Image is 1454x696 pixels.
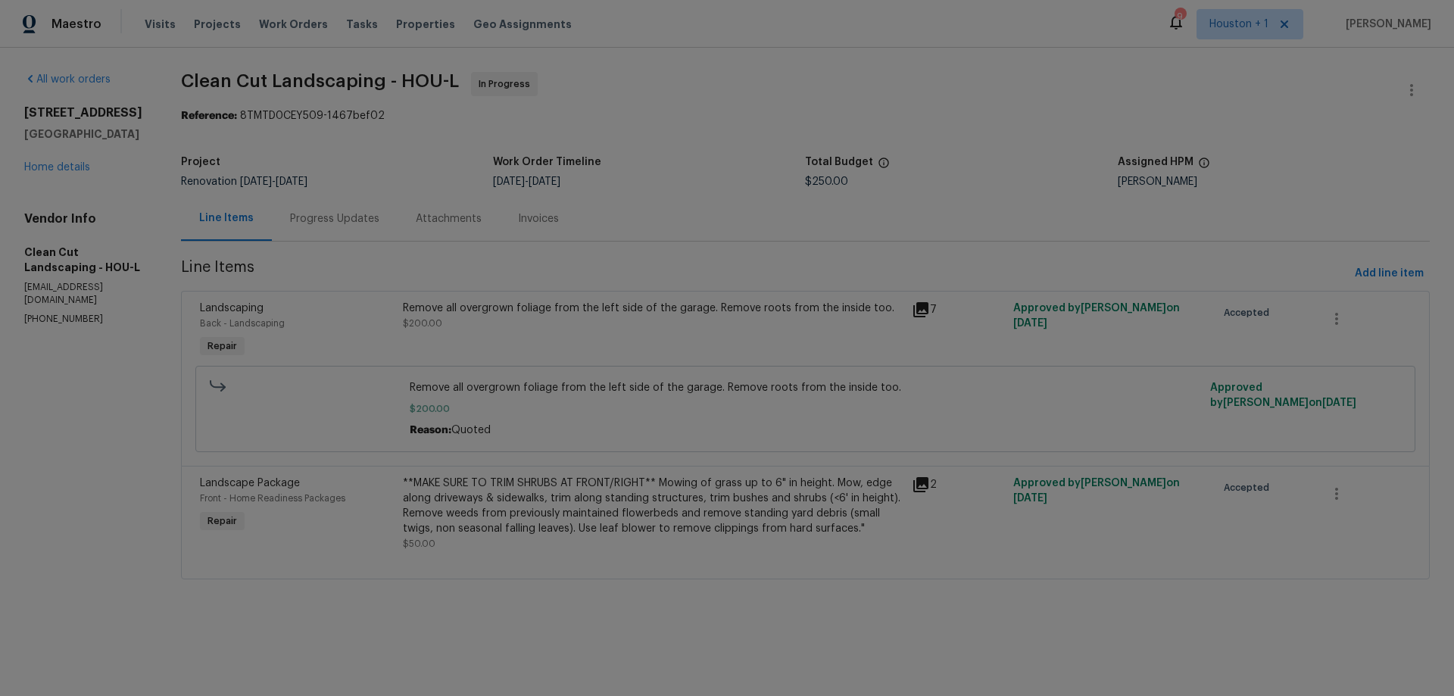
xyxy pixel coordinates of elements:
[1210,382,1356,408] span: Approved by [PERSON_NAME] on
[24,162,90,173] a: Home details
[145,17,176,32] span: Visits
[290,211,379,226] div: Progress Updates
[1013,493,1047,504] span: [DATE]
[1340,17,1431,32] span: [PERSON_NAME]
[403,539,435,548] span: $50.00
[181,72,459,90] span: Clean Cut Landscaping - HOU-L
[473,17,572,32] span: Geo Assignments
[1349,260,1430,288] button: Add line item
[912,301,1004,319] div: 7
[51,17,101,32] span: Maestro
[181,111,237,121] b: Reference:
[201,513,243,529] span: Repair
[416,211,482,226] div: Attachments
[493,176,560,187] span: -
[805,176,848,187] span: $250.00
[181,260,1349,288] span: Line Items
[493,176,525,187] span: [DATE]
[199,211,254,226] div: Line Items
[200,303,264,314] span: Landscaping
[240,176,307,187] span: -
[410,380,1201,395] span: Remove all overgrown foliage from the left side of the garage. Remove roots from the inside too.
[403,301,902,316] div: Remove all overgrown foliage from the left side of the garage. Remove roots from the inside too.
[1013,318,1047,329] span: [DATE]
[201,339,243,354] span: Repair
[24,313,145,326] p: [PHONE_NUMBER]
[403,319,442,328] span: $200.00
[24,281,145,307] p: [EMAIL_ADDRESS][DOMAIN_NAME]
[200,478,300,488] span: Landscape Package
[479,76,536,92] span: In Progress
[194,17,241,32] span: Projects
[493,157,601,167] h5: Work Order Timeline
[181,108,1430,123] div: 8TMTD0CEY509-1467bef02
[912,476,1004,494] div: 2
[24,126,145,142] h5: [GEOGRAPHIC_DATA]
[24,245,145,275] h5: Clean Cut Landscaping - HOU-L
[1224,480,1275,495] span: Accepted
[240,176,272,187] span: [DATE]
[396,17,455,32] span: Properties
[181,176,307,187] span: Renovation
[518,211,559,226] div: Invoices
[259,17,328,32] span: Work Orders
[1118,176,1430,187] div: [PERSON_NAME]
[1013,303,1180,329] span: Approved by [PERSON_NAME] on
[1175,9,1185,24] div: 9
[1118,157,1193,167] h5: Assigned HPM
[529,176,560,187] span: [DATE]
[1198,157,1210,176] span: The hpm assigned to this work order.
[451,425,491,435] span: Quoted
[200,494,345,503] span: Front - Home Readiness Packages
[181,157,220,167] h5: Project
[24,211,145,226] h4: Vendor Info
[24,105,145,120] h2: [STREET_ADDRESS]
[200,319,285,328] span: Back - Landscaping
[1322,398,1356,408] span: [DATE]
[346,19,378,30] span: Tasks
[1224,305,1275,320] span: Accepted
[410,425,451,435] span: Reason:
[276,176,307,187] span: [DATE]
[24,74,111,85] a: All work orders
[410,401,1201,417] span: $200.00
[1013,478,1180,504] span: Approved by [PERSON_NAME] on
[805,157,873,167] h5: Total Budget
[878,157,890,176] span: The total cost of line items that have been proposed by Opendoor. This sum includes line items th...
[1355,264,1424,283] span: Add line item
[1209,17,1268,32] span: Houston + 1
[403,476,902,536] div: **MAKE SURE TO TRIM SHRUBS AT FRONT/RIGHT** Mowing of grass up to 6" in height. Mow, edge along d...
